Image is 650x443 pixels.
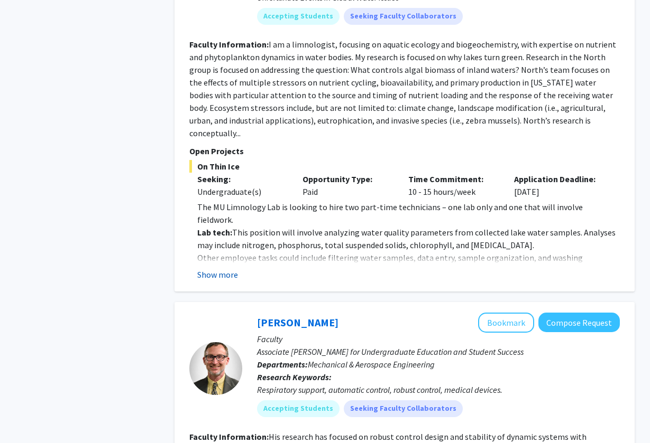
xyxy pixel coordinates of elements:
mat-chip: Seeking Faculty Collaborators [344,400,463,417]
mat-chip: Accepting Students [257,8,340,25]
button: Add Roger Fales to Bookmarks [478,313,534,333]
p: Faculty [257,333,620,345]
b: Research Keywords: [257,372,332,382]
mat-chip: Seeking Faculty Collaborators [344,8,463,25]
p: The MU Limnology Lab is looking to hire two part-time technicians – one lab only and one that wil... [197,201,620,226]
p: This position will involve analyzing water quality parameters from collected lake water samples. ... [197,226,620,251]
div: Paid [295,173,400,198]
p: Opportunity Type: [303,173,392,185]
b: Faculty Information: [189,431,269,442]
strong: Lab tech: [197,227,232,238]
p: Seeking: [197,173,287,185]
p: Other employee tasks could include filtering water samples, data entry, sample organization, and ... [197,251,620,277]
span: Mechanical & Aerospace Engineering [308,359,435,370]
p: Application Deadline: [514,173,604,185]
p: Associate [PERSON_NAME] for Undergraduate Education and Student Success [257,345,620,358]
mat-chip: Accepting Students [257,400,340,417]
p: Open Projects [189,145,620,157]
iframe: Chat [8,395,45,435]
p: Time Commitment: [408,173,498,185]
div: 10 - 15 hours/week [400,173,506,198]
div: Respiratory support, automatic control, robust control, medical devices. [257,383,620,396]
div: [DATE] [506,173,612,198]
div: Undergraduate(s) [197,185,287,198]
button: Compose Request to Roger Fales [538,313,620,332]
span: On Thin Ice [189,160,620,173]
fg-read-more: I am a limnologist, focusing on aquatic ecology and biogeochemistry, with expertise on nutrient a... [189,39,616,138]
button: Show more [197,268,238,281]
a: [PERSON_NAME] [257,316,338,329]
b: Departments: [257,359,308,370]
b: Faculty Information: [189,39,269,50]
